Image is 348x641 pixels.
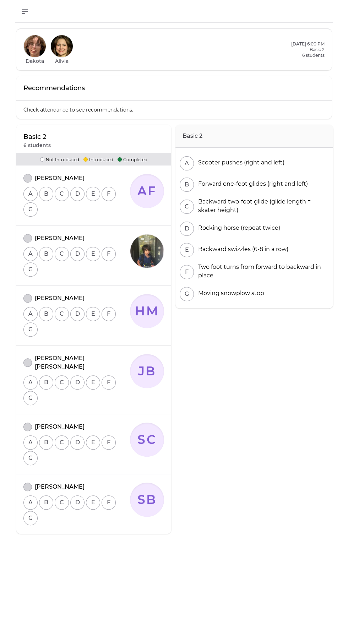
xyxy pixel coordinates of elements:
[35,234,85,243] p: [PERSON_NAME]
[39,307,53,321] button: B
[23,132,51,142] p: Basic 2
[55,247,69,261] button: C
[26,58,44,65] h1: Dakota
[86,375,100,390] button: E
[35,354,130,371] p: [PERSON_NAME] [PERSON_NAME]
[55,187,69,201] button: C
[83,156,113,163] p: Introduced
[180,156,194,170] button: A
[195,180,308,188] div: Forward one-foot glides (right and left)
[291,47,325,53] h2: Basic 2
[86,307,100,321] button: E
[102,495,116,510] button: F
[23,423,32,431] button: attendance
[70,247,85,261] button: D
[23,322,38,337] button: G
[70,375,85,390] button: D
[55,375,69,390] button: C
[40,156,79,163] p: Not Introduced
[135,304,159,319] text: HM
[118,156,147,163] p: Completed
[137,184,157,199] text: AF
[23,358,32,367] button: attendance
[23,174,32,183] button: attendance
[23,451,38,465] button: G
[16,101,332,119] p: Check attendance to see recommendations.
[102,375,116,390] button: F
[137,492,157,507] text: SB
[86,247,100,261] button: E
[86,495,100,510] button: E
[195,158,284,167] div: Scooter pushes (right and left)
[35,174,85,183] p: [PERSON_NAME]
[23,187,38,201] button: A
[23,391,38,405] button: G
[23,511,38,525] button: G
[35,483,85,491] p: [PERSON_NAME]
[86,435,100,450] button: E
[195,245,288,254] div: Backward swizzles (6-8 in a row)
[55,495,69,510] button: C
[195,224,280,232] div: Rocking horse (repeat twice)
[291,41,325,47] h2: [DATE] 6:00 PM
[23,483,32,491] button: attendance
[55,307,69,321] button: C
[23,247,38,261] button: A
[23,495,38,510] button: A
[23,294,32,303] button: attendance
[180,265,194,279] button: F
[102,247,116,261] button: F
[39,495,53,510] button: B
[70,495,85,510] button: D
[70,187,85,201] button: D
[195,289,264,298] div: Moving snowplow stop
[23,435,38,450] button: A
[23,142,51,149] p: 6 students
[180,222,194,236] button: D
[55,58,69,65] h1: Alivia
[102,307,116,321] button: F
[137,432,157,447] text: SC
[39,435,53,450] button: B
[23,262,38,277] button: G
[291,53,325,58] p: 6 students
[23,202,38,217] button: G
[175,125,333,148] h2: Basic 2
[86,187,100,201] button: E
[35,423,85,431] p: [PERSON_NAME]
[195,263,329,280] div: Two foot turns from forward to backward in place
[23,375,38,390] button: A
[23,83,85,93] p: Recommendations
[195,197,329,214] div: Backward two-foot glide (glide length = skater height)
[35,294,85,303] p: [PERSON_NAME]
[39,187,53,201] button: B
[39,247,53,261] button: B
[55,435,69,450] button: C
[102,187,116,201] button: F
[23,307,38,321] button: A
[39,375,53,390] button: B
[180,287,194,301] button: G
[180,243,194,257] button: E
[23,234,32,243] button: attendance
[70,307,85,321] button: D
[138,364,156,379] text: JB
[180,178,194,192] button: B
[70,435,85,450] button: D
[102,435,116,450] button: F
[180,200,194,214] button: C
